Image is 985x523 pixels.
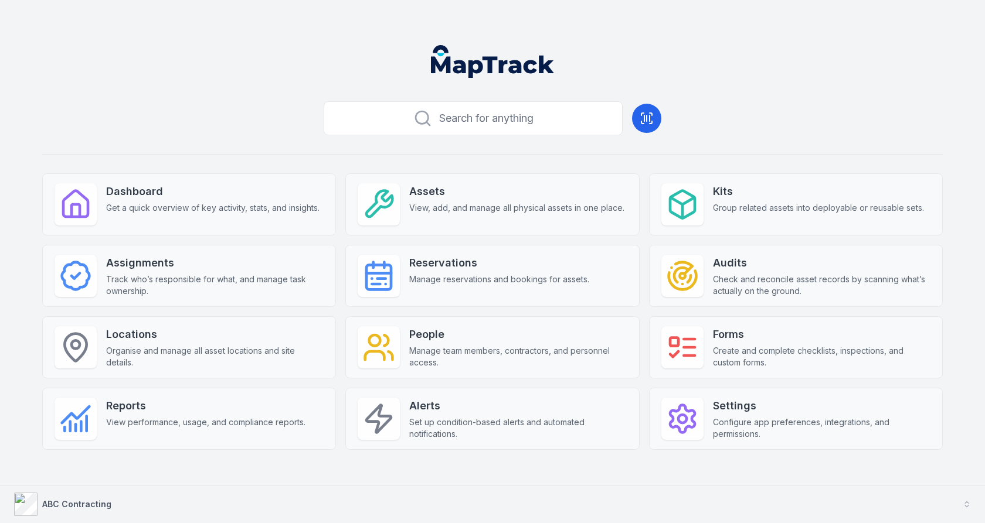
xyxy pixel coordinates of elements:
strong: Reservations [409,255,589,271]
strong: People [409,326,627,343]
span: Organise and manage all asset locations and site details. [106,345,324,368]
span: Track who’s responsible for what, and manage task ownership. [106,274,324,297]
a: AuditsCheck and reconcile asset records by scanning what’s actually on the ground. [649,245,943,307]
span: Manage team members, contractors, and personnel access. [409,345,627,368]
span: Group related assets into deployable or reusable sets. [713,202,924,214]
nav: Global [412,45,573,78]
strong: Alerts [409,398,627,414]
span: View performance, usage, and compliance reports. [106,416,305,428]
a: AssetsView, add, and manage all physical assets in one place. [345,173,639,235]
strong: Audits [713,255,930,271]
strong: Reports [106,398,305,414]
span: Search for anything [439,110,534,127]
strong: ABC Contracting [42,499,111,509]
strong: Settings [713,398,930,414]
strong: Dashboard [106,183,320,200]
a: ReservationsManage reservations and bookings for assets. [345,245,639,307]
a: ReportsView performance, usage, and compliance reports. [42,388,336,450]
span: Configure app preferences, integrations, and permissions. [713,416,930,440]
a: SettingsConfigure app preferences, integrations, and permissions. [649,388,943,450]
a: AssignmentsTrack who’s responsible for what, and manage task ownership. [42,245,336,307]
span: Check and reconcile asset records by scanning what’s actually on the ground. [713,274,930,297]
span: Set up condition-based alerts and automated notifications. [409,416,627,440]
a: AlertsSet up condition-based alerts and automated notifications. [345,388,639,450]
strong: Locations [106,326,324,343]
a: PeopleManage team members, contractors, and personnel access. [345,316,639,378]
a: LocationsOrganise and manage all asset locations and site details. [42,316,336,378]
a: DashboardGet a quick overview of key activity, stats, and insights. [42,173,336,235]
span: Create and complete checklists, inspections, and custom forms. [713,345,930,368]
span: View, add, and manage all physical assets in one place. [409,202,624,214]
strong: Kits [713,183,924,200]
span: Get a quick overview of key activity, stats, and insights. [106,202,320,214]
strong: Forms [713,326,930,343]
strong: Assets [409,183,624,200]
button: Search for anything [324,101,623,135]
strong: Assignments [106,255,324,271]
a: KitsGroup related assets into deployable or reusable sets. [649,173,943,235]
span: Manage reservations and bookings for assets. [409,274,589,285]
a: FormsCreate and complete checklists, inspections, and custom forms. [649,316,943,378]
